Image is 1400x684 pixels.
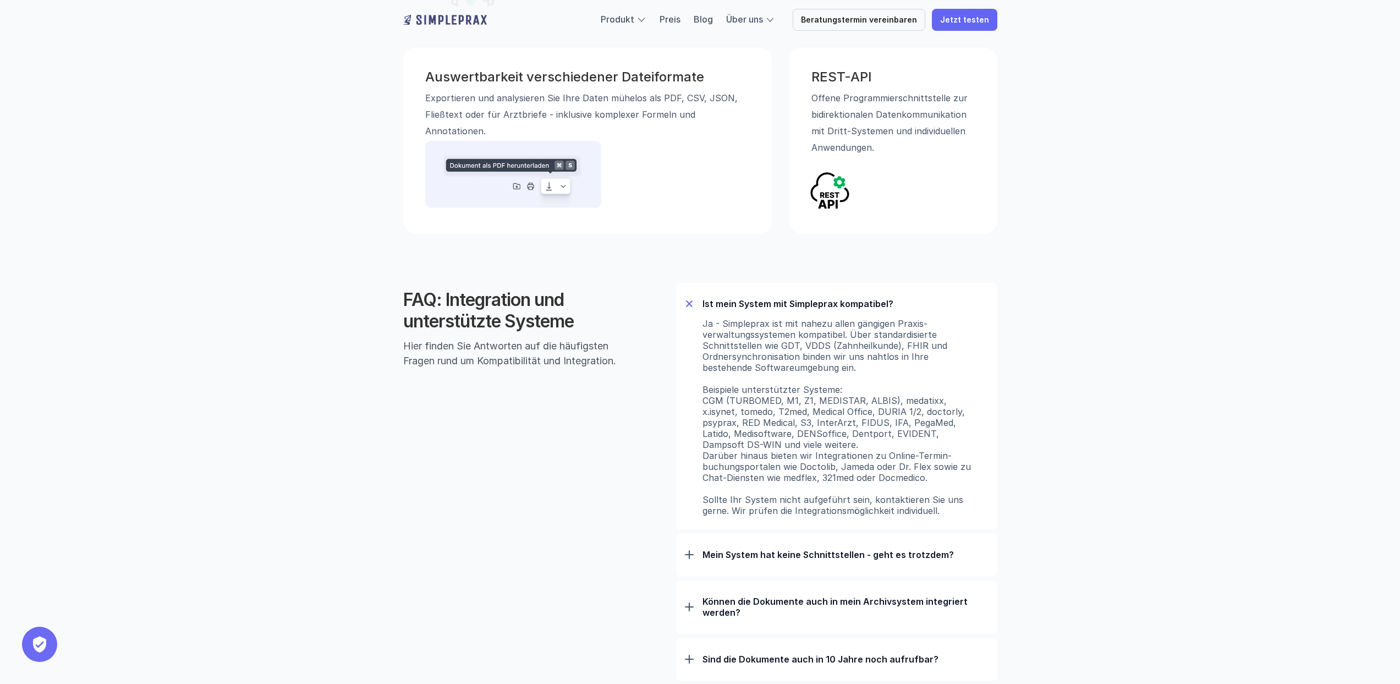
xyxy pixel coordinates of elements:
a: Produkt [601,14,634,25]
h3: REST-API [811,69,975,85]
p: Mein System hat keine Schnittstellen - geht es trotzdem? [702,549,989,560]
p: Ist mein System mit Simpleprax kompatibel? [702,298,989,309]
a: Jetzt testen [932,9,997,31]
h3: Auswertbarkeit verschiedener Dateiformate [425,69,750,85]
a: Preis [660,14,680,25]
h2: FAQ: Integration und unterstützte Systeme [403,289,641,332]
p: Exportieren und analysieren Sie Ihre Daten mühelos als PDF, CSV, JSON, Fließtext oder für Arztbri... [425,89,750,139]
p: Können die Dokumente auch in mein Archivsystem integriert werden? [702,596,989,618]
p: Hier finden Sie Antworten auf die häufigsten Fragen rund um Kompatibilität und Integration. [403,338,641,368]
p: Ja - Simpleprax ist mit nahezu allen gängigen Praxis­verwaltungs­systemen kompatibel. Über standa... [702,318,978,516]
p: Sind die Dokumente auch in 10 Jahre noch aufrufbar? [702,654,989,665]
p: Offene Programmierschnittstelle zur bidirektionalen Daten­kommunikation mit Dritt-Systemen und in... [811,89,975,155]
p: Beratungstermin vereinbaren [801,15,917,25]
p: Jetzt testen [940,15,989,25]
a: Blog [694,14,713,25]
img: Grafikausschnit aus der Anwendung, die das Herunterladen in verschiedenen Dateiformaten zeigt [425,140,601,211]
a: Beratungstermin vereinbaren [793,9,925,31]
a: Über uns [726,14,763,25]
